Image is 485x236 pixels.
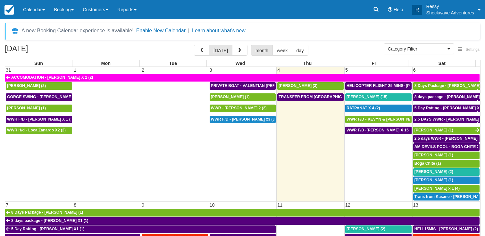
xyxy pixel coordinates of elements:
div: R [412,5,422,15]
span: WWR - [PERSON_NAME] 2 (2) [211,106,267,110]
a: GORGE SWING - [PERSON_NAME] X 2 (2) [6,93,72,101]
span: [PERSON_NAME] (1) [414,153,453,157]
a: 8 days package - [PERSON_NAME] X1 (1) [413,93,480,101]
span: Category Filter [388,46,446,52]
a: PRIVATE BOAT - VALENTIAN [PERSON_NAME] X 4 (4) [210,82,276,90]
span: [PERSON_NAME] (1) [414,128,453,132]
a: HELICOPTER FLIGHT 25 MINS- [PERSON_NAME] X1 (1) [345,82,412,90]
span: [PERSON_NAME] (1) [7,106,46,110]
span: [PERSON_NAME] (2) [7,83,46,88]
span: 11 [277,202,283,208]
a: 5 Day Rafting - [PERSON_NAME] X1 (1) [413,105,480,112]
span: Sat [438,61,445,66]
a: TRANSFER FROM [GEOGRAPHIC_DATA] TO VIC FALLS - [PERSON_NAME] X 1 (1) [277,93,344,101]
span: 8 [73,202,77,208]
span: RATPANAT X 4 (2) [347,106,380,110]
a: AM DEVILS POOL - BOGA CHITE X 1 (1) [413,143,480,151]
span: 10 [209,202,215,208]
span: Sun [34,61,43,66]
span: [PERSON_NAME] (1) [414,178,453,182]
span: 2 [141,67,145,73]
a: WWR F/D - [PERSON_NAME] x3 (3) [210,116,276,123]
span: 8 days package - [PERSON_NAME] X1 (1) [11,218,88,223]
span: 5 [345,67,348,73]
a: WWR F/D - KEVYN & [PERSON_NAME] 2 (2) [345,116,412,123]
span: WWR F/D - [PERSON_NAME] x3 (3) [211,117,276,122]
span: 7 [5,202,9,208]
span: 6 [413,67,416,73]
span: GORGE SWING - [PERSON_NAME] X 2 (2) [7,95,85,99]
span: [PERSON_NAME] (1) [211,95,250,99]
span: PRIVATE BOAT - VALENTIAN [PERSON_NAME] X 4 (4) [211,83,312,88]
button: Category Filter [384,43,454,54]
a: HELI 15MIS - [PERSON_NAME] (2) [413,225,480,233]
span: 9 [141,202,145,208]
span: Wed [236,61,245,66]
a: 8 days package - [PERSON_NAME] X1 (1) [5,217,480,225]
span: Mon [101,61,111,66]
span: 4 [277,67,280,73]
a: [PERSON_NAME] (1) [413,127,480,134]
button: Enable New Calendar [136,28,186,34]
a: ACCOMODATION - [PERSON_NAME] X 2 (2) [5,74,480,82]
button: [DATE] [209,45,232,56]
span: HELICOPTER FLIGHT 25 MINS- [PERSON_NAME] X1 (1) [347,83,450,88]
span: Thu [303,61,312,66]
span: HELI 15MIS - [PERSON_NAME] (2) [414,227,478,231]
span: Boga Chite (1) [414,161,441,166]
a: [PERSON_NAME] (2) [413,168,480,176]
button: month [251,45,273,56]
span: Fri [372,61,378,66]
a: [PERSON_NAME] (2) [6,82,72,90]
button: day [292,45,308,56]
span: ACCOMODATION - [PERSON_NAME] X 2 (2) [11,75,93,80]
span: [PERSON_NAME] (3) [279,83,317,88]
a: [PERSON_NAME] (2) [345,225,412,233]
span: 1 [73,67,77,73]
h2: [DATE] [5,45,86,57]
a: WWR F/D - [PERSON_NAME] X 1 (1) [6,116,72,123]
span: 3 [209,67,213,73]
p: Shockwave Adventures [426,10,474,16]
a: [PERSON_NAME] (1) [413,177,480,184]
span: WWR F/D - [PERSON_NAME] X 1 (1) [7,117,74,122]
span: | [188,28,189,33]
span: Help [394,7,403,12]
span: 8 Days Package - [PERSON_NAME] (1) [11,210,83,215]
a: 8 Days Package - [PERSON_NAME] (1) [5,209,480,216]
span: WWR H/d - Loca Zanardo X2 (2) [7,128,66,132]
a: Learn about what's new [192,28,246,33]
span: [PERSON_NAME] x 1 (4) [414,186,460,191]
a: [PERSON_NAME] (3) [277,82,344,90]
span: 13 [413,202,419,208]
span: [PERSON_NAME] (2) [414,169,453,174]
span: [PERSON_NAME] (15) [347,95,388,99]
a: 5 Day Rafting - [PERSON_NAME] X1 (1) [5,225,276,233]
p: Ressy [426,3,474,10]
a: WWR - [PERSON_NAME] 2 (2) [210,105,276,112]
a: [PERSON_NAME] (1) [413,152,480,159]
span: Tue [169,61,177,66]
a: [PERSON_NAME] (1) [6,105,72,112]
span: Settings [466,47,480,52]
span: TRANSFER FROM [GEOGRAPHIC_DATA] TO VIC FALLS - [PERSON_NAME] X 1 (1) [279,95,432,99]
a: [PERSON_NAME] (15) [345,93,412,101]
span: WWR F/D - KEVYN & [PERSON_NAME] 2 (2) [347,117,428,122]
a: Trans from Kasane - [PERSON_NAME] X4 (4) [413,193,480,201]
a: WWR H/d - Loca Zanardo X2 (2) [6,127,72,134]
a: 8 Days Package - [PERSON_NAME] (1) [413,82,480,90]
a: [PERSON_NAME] x 1 (4) [413,185,480,193]
i: Help [388,7,392,12]
span: 5 Day Rafting - [PERSON_NAME] X1 (1) [11,227,84,231]
a: 2,5 DAYS WWR - [PERSON_NAME] X1 (1) [413,116,480,123]
span: 12 [345,202,351,208]
button: Settings [454,45,483,54]
a: Boga Chite (1) [413,160,480,168]
a: [PERSON_NAME] (1) [210,93,276,101]
div: A new Booking Calendar experience is available! [21,27,134,35]
span: [PERSON_NAME] (2) [347,227,385,231]
a: WWR F/D -[PERSON_NAME] X 15 (15) [345,127,412,134]
button: week [272,45,292,56]
a: RATPANAT X 4 (2) [345,105,412,112]
span: WWR F/D -[PERSON_NAME] X 15 (15) [347,128,417,132]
